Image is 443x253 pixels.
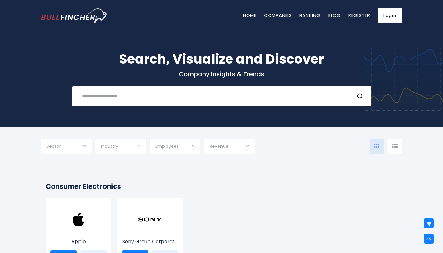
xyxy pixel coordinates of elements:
a: Register [348,12,370,19]
a: Sony Group Corporat... [122,218,178,245]
input: Selection [47,141,86,152]
span: Employees [155,143,179,149]
p: Apple [50,238,107,245]
input: Selection [210,141,249,152]
a: Apple [50,218,107,245]
a: Companies [264,12,292,19]
p: Company Insights & Trends [41,70,402,78]
h2: Consumer Electronics [46,181,398,192]
img: Bullfincher logo [41,8,108,23]
h1: Search, Visualize and Discover [41,49,402,69]
img: SONY.png [138,207,162,232]
p: Sony Group Corporation [122,238,178,245]
span: Industry [101,143,118,149]
a: Blog [328,12,341,19]
a: Go to homepage [41,8,107,23]
img: icon-comp-grid.svg [374,144,379,148]
input: Selection [101,141,140,152]
a: Home [243,12,257,19]
input: Selection [155,141,195,152]
span: Revenue [210,143,228,149]
button: Search [357,92,365,100]
a: Login [378,8,402,23]
span: Sector [47,143,61,149]
img: AAPL.png [66,207,91,232]
img: icon-comp-list-view.svg [392,144,398,148]
a: Ranking [299,12,320,19]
